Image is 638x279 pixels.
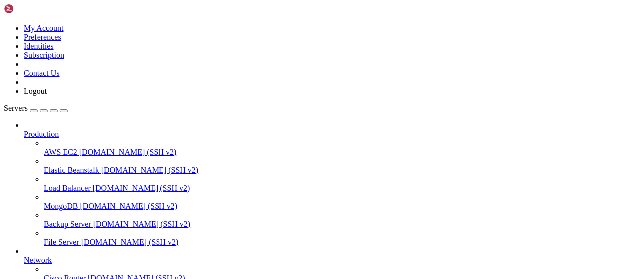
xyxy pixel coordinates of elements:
[80,202,177,210] span: [DOMAIN_NAME] (SSH v2)
[44,238,634,247] a: File Server [DOMAIN_NAME] (SSH v2)
[4,104,68,112] a: Servers
[24,33,61,41] a: Preferences
[44,220,91,228] span: Backup Server
[44,148,77,156] span: AWS EC2
[44,157,634,175] li: Elastic Beanstalk [DOMAIN_NAME] (SSH v2)
[44,193,634,211] li: MongoDB [DOMAIN_NAME] (SSH v2)
[44,184,91,192] span: Load Balancer
[93,220,191,228] span: [DOMAIN_NAME] (SSH v2)
[24,130,59,138] span: Production
[101,166,199,174] span: [DOMAIN_NAME] (SSH v2)
[24,121,634,247] li: Production
[44,184,634,193] a: Load Balancer [DOMAIN_NAME] (SSH v2)
[24,24,64,32] a: My Account
[24,256,634,265] a: Network
[44,202,634,211] a: MongoDB [DOMAIN_NAME] (SSH v2)
[44,220,634,229] a: Backup Server [DOMAIN_NAME] (SSH v2)
[44,139,634,157] li: AWS EC2 [DOMAIN_NAME] (SSH v2)
[93,184,190,192] span: [DOMAIN_NAME] (SSH v2)
[24,256,52,264] span: Network
[81,238,179,246] span: [DOMAIN_NAME] (SSH v2)
[79,148,177,156] span: [DOMAIN_NAME] (SSH v2)
[44,166,99,174] span: Elastic Beanstalk
[44,202,78,210] span: MongoDB
[44,229,634,247] li: File Server [DOMAIN_NAME] (SSH v2)
[24,69,60,77] a: Contact Us
[44,211,634,229] li: Backup Server [DOMAIN_NAME] (SSH v2)
[24,51,64,59] a: Subscription
[24,87,47,95] a: Logout
[4,104,28,112] span: Servers
[44,175,634,193] li: Load Balancer [DOMAIN_NAME] (SSH v2)
[44,238,79,246] span: File Server
[44,148,634,157] a: AWS EC2 [DOMAIN_NAME] (SSH v2)
[24,42,54,50] a: Identities
[44,166,634,175] a: Elastic Beanstalk [DOMAIN_NAME] (SSH v2)
[4,4,61,14] img: Shellngn
[24,130,634,139] a: Production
